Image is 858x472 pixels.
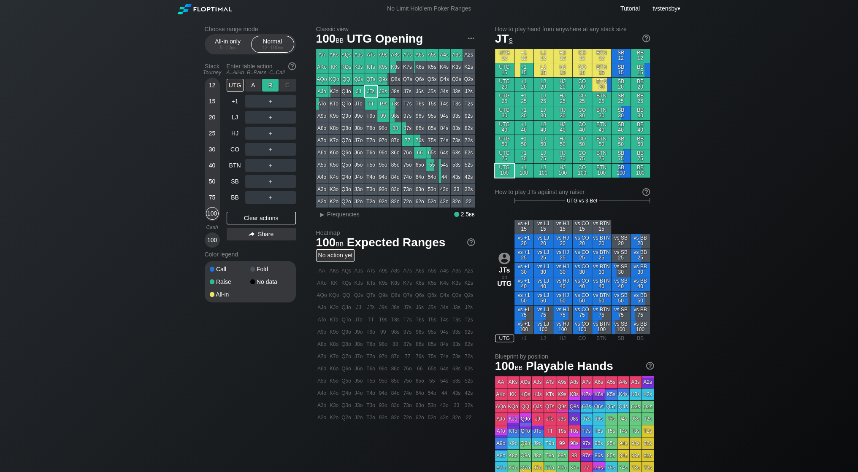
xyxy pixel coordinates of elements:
[341,183,352,195] div: Q3o
[341,196,352,208] div: Q2o
[328,98,340,110] div: KTo
[316,98,328,110] div: ATo
[245,143,296,156] div: ＋
[631,121,650,135] div: BB 40
[414,98,426,110] div: T6s
[592,78,611,92] div: BTN 20
[206,95,219,108] div: 15
[463,135,475,146] div: 72s
[231,45,236,51] span: bb
[426,159,438,171] div: 55
[553,106,572,120] div: HJ 30
[631,49,650,63] div: BB 12
[353,49,365,61] div: AJs
[414,183,426,195] div: 63o
[612,121,631,135] div: SB 40
[377,61,389,73] div: K9s
[227,79,244,92] div: UTG
[374,5,484,14] div: No Limit Hold’em Poker Ranges
[206,191,219,204] div: 75
[262,79,279,92] div: R
[245,159,296,172] div: ＋
[245,191,296,204] div: ＋
[402,159,414,171] div: 75o
[353,61,365,73] div: KJs
[316,61,328,73] div: AKo
[631,63,650,77] div: BB 15
[316,26,475,32] h2: Classic view
[208,36,247,52] div: All-in only
[463,73,475,85] div: Q2s
[365,98,377,110] div: TT
[341,86,352,97] div: QJo
[451,159,463,171] div: 53s
[631,149,650,163] div: BB 75
[612,78,631,92] div: SB 20
[328,147,340,159] div: K6o
[426,61,438,73] div: K5s
[495,164,514,178] div: UTG 100
[390,135,401,146] div: 87o
[390,61,401,73] div: K8s
[426,73,438,85] div: Q5s
[534,49,553,63] div: LJ 12
[414,86,426,97] div: J6s
[316,86,328,97] div: AJo
[210,279,250,285] div: Raise
[245,79,262,92] div: A
[353,135,365,146] div: J7o
[210,266,250,272] div: Call
[227,59,296,79] div: Enter table action
[377,73,389,85] div: Q9s
[573,92,592,106] div: CO 25
[534,121,553,135] div: LJ 40
[227,175,244,188] div: SB
[353,86,365,97] div: JJ
[414,61,426,73] div: K6s
[206,143,219,156] div: 30
[426,49,438,61] div: A5s
[402,110,414,122] div: 97s
[426,110,438,122] div: 95s
[287,62,297,71] img: help.32db89a4.svg
[279,79,296,92] div: C
[438,86,450,97] div: J4s
[612,92,631,106] div: SB 25
[377,122,389,134] div: 98o
[245,175,296,188] div: ＋
[402,122,414,134] div: 87s
[612,149,631,163] div: SB 75
[245,111,296,124] div: ＋
[377,183,389,195] div: 93o
[573,78,592,92] div: CO 20
[438,183,450,195] div: 43o
[227,127,244,140] div: HJ
[641,34,651,43] img: help.32db89a4.svg
[210,45,246,51] div: 5 – 12
[353,159,365,171] div: J5o
[201,59,223,79] div: Stack
[377,147,389,159] div: 96o
[514,149,533,163] div: +1 75
[341,61,352,73] div: KQs
[641,187,651,197] img: help.32db89a4.svg
[341,122,352,134] div: Q8o
[612,135,631,149] div: SB 50
[631,164,650,178] div: BB 100
[495,78,514,92] div: UTG 20
[553,78,572,92] div: HJ 20
[414,159,426,171] div: 65o
[553,92,572,106] div: HJ 25
[245,79,296,92] div: ＋
[438,122,450,134] div: 84s
[553,121,572,135] div: HJ 40
[592,164,611,178] div: BTN 100
[495,106,514,120] div: UTG 30
[205,26,296,32] h2: Choose range mode
[592,121,611,135] div: BTN 40
[514,49,533,63] div: +1 12
[365,110,377,122] div: T9o
[390,49,401,61] div: A8s
[534,135,553,149] div: LJ 50
[463,110,475,122] div: 92s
